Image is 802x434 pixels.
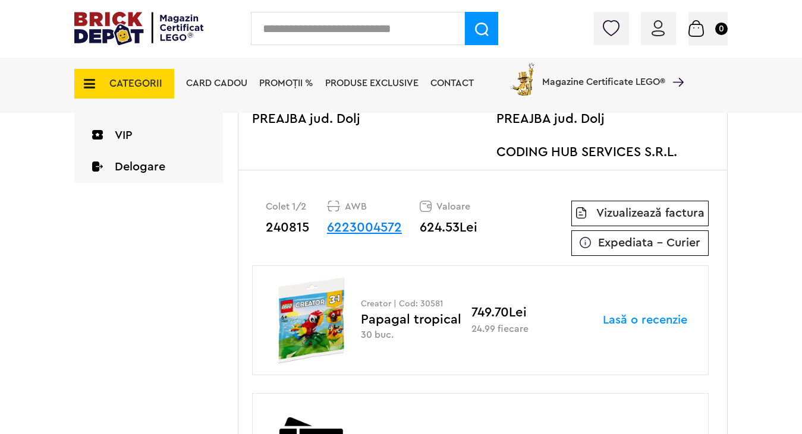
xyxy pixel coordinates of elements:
a: Contact [430,78,474,88]
img: Papagal tropical [266,277,356,363]
a: Card Cadou [186,78,247,88]
a: PROMOȚII % [259,78,313,88]
span: 624.53Lei [420,221,477,234]
p: 30 buc. [361,330,466,341]
span: CATEGORII [109,78,162,88]
span: 240815 [266,221,309,234]
span: AWB [345,201,367,213]
span: Magazine Certificate LEGO® [542,61,665,88]
a: VIP [74,120,223,151]
a: Delogare [74,151,223,183]
div: Papagal tropical [361,300,466,341]
a: Produse exclusive [325,78,419,88]
a: 6223004572 [327,221,402,234]
a: Lasă o recenzie [603,314,687,326]
a: Vizualizează factura [596,207,704,219]
a: Magazine Certificate LEGO® [665,62,684,72]
p: Colet 1/2 [266,201,327,213]
p: Creator | Cod: 30581 [361,300,466,308]
p: 749.70Lei [471,306,577,318]
span: Expediata - Curier [598,237,700,249]
p: 24.99 fiecare [471,324,577,334]
span: Valoare [436,201,470,213]
small: 0 [715,23,728,35]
